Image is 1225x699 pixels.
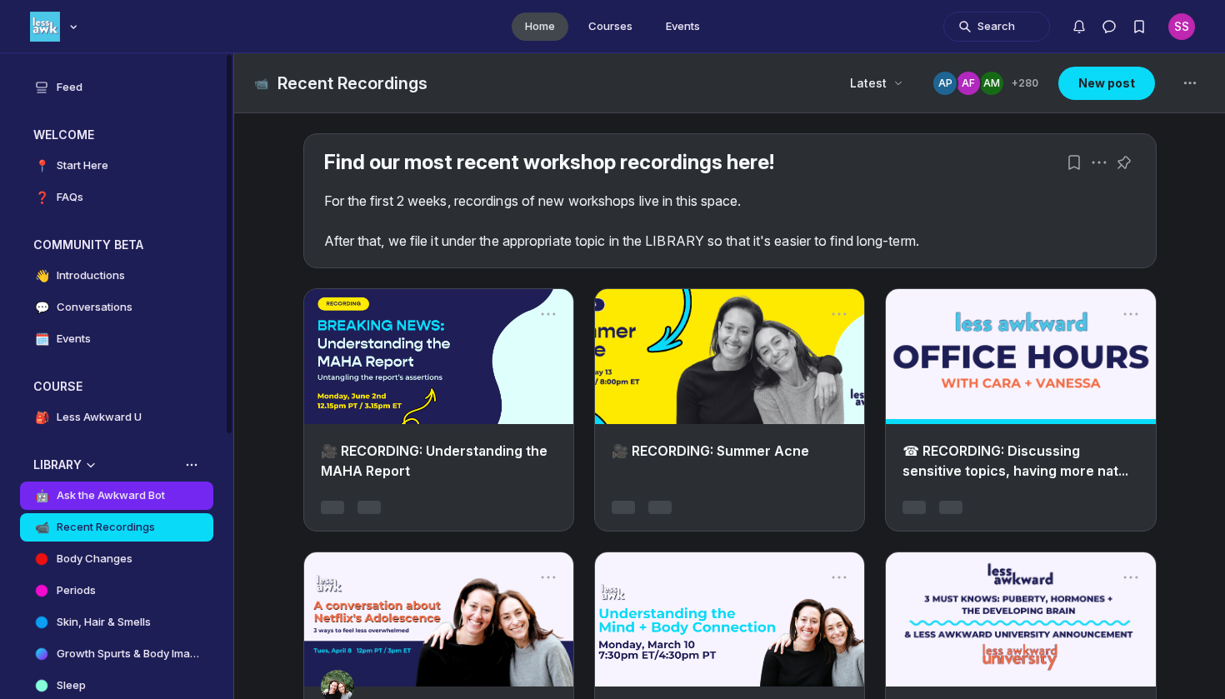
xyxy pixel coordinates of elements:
a: Home [512,12,568,41]
a: Find our most recent workshop recordings here! [324,150,774,174]
h4: Start Here [57,157,108,174]
button: New post [1058,67,1155,100]
span: 🤖 [33,487,50,504]
a: Body Changes [20,545,213,573]
button: Post actions [1119,566,1142,589]
h4: Ask the Awkward Bot [57,487,165,504]
h4: Skin, Hair & Smells [57,614,151,631]
h3: COURSE [33,378,82,395]
h4: Recent Recordings [57,519,155,536]
p: For the first 2 weeks, recordings of new workshops live in this space. After that, we file it und... [324,191,1136,251]
button: Post actions [537,566,560,589]
div: SS [1168,13,1195,40]
button: +280 [932,70,1038,97]
a: Feed [20,73,213,102]
h4: Introductions [57,267,125,284]
a: View user profile [321,678,354,695]
h4: Periods [57,582,96,599]
span: ❓ [33,189,50,206]
button: Post actions [537,302,560,326]
span: 👋 [33,267,50,284]
span: Latest [850,75,887,92]
h4: Sleep [57,677,86,694]
a: 🎥 RECORDING: Summer Acne [612,442,809,459]
h4: Body Changes [57,551,132,567]
button: View space group options [183,457,200,473]
header: Page Header [234,53,1225,113]
h4: Feed [57,79,82,96]
h1: Recent Recordings [277,72,427,95]
button: LIBRARYCollapse space [20,452,213,478]
button: Bookmarks [1062,151,1086,174]
div: AF [957,72,980,95]
a: 🗓️Events [20,325,213,353]
a: 💬Conversations [20,293,213,322]
a: 🎥 RECORDING: Understanding the MAHA Report [321,442,547,479]
button: Direct messages [1094,12,1124,42]
button: WELCOMECollapse space [20,122,213,148]
div: Collapse space [82,457,99,473]
span: 📹 [33,519,50,536]
button: Post actions [1119,302,1142,326]
h3: COMMUNITY BETA [33,237,143,253]
span: 🗓️ [33,331,50,347]
h4: Conversations [57,299,132,316]
h3: LIBRARY [33,457,82,473]
h4: Less Awkward U [57,409,142,426]
button: COMMUNITY BETACollapse space [20,232,213,258]
span: + 280 [1012,77,1038,90]
button: Search [943,12,1050,42]
svg: Space settings [1180,73,1200,93]
h4: Growth Spurts & Body Image [57,646,200,662]
h4: Events [57,331,91,347]
button: Bookmarks [1124,12,1154,42]
span: 🎒 [33,409,50,426]
h4: FAQs [57,189,83,206]
a: 🤖Ask the Awkward Bot [20,482,213,510]
a: 📍Start Here [20,152,213,180]
button: User menu options [1168,13,1195,40]
img: Less Awkward Hub logo [30,12,60,42]
a: 🎒Less Awkward U [20,403,213,432]
button: Less Awkward Hub logo [30,10,82,43]
a: Events [652,12,713,41]
a: ☎ RECORDING: Discussing sensitive topics, having more nat... [902,442,1128,479]
a: Growth Spurts & Body Image [20,640,213,668]
a: 👋Introductions [20,262,213,290]
div: AP [933,72,957,95]
h3: WELCOME [33,127,94,143]
button: Notifications [1064,12,1094,42]
span: 📍 [33,157,50,174]
div: AM [980,72,1003,95]
span: 📹 [254,75,271,92]
a: Courses [575,12,646,41]
a: ❓FAQs [20,183,213,212]
a: 📹Recent Recordings [20,513,213,542]
button: Post actions [1087,151,1111,174]
span: 💬 [33,299,50,316]
a: Periods [20,577,213,605]
button: Latest [840,68,912,98]
a: Skin, Hair & Smells [20,608,213,637]
button: Post actions [827,302,851,326]
button: COURSECollapse space [20,373,213,400]
button: Post actions [827,566,851,589]
button: Space settings [1175,68,1205,98]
